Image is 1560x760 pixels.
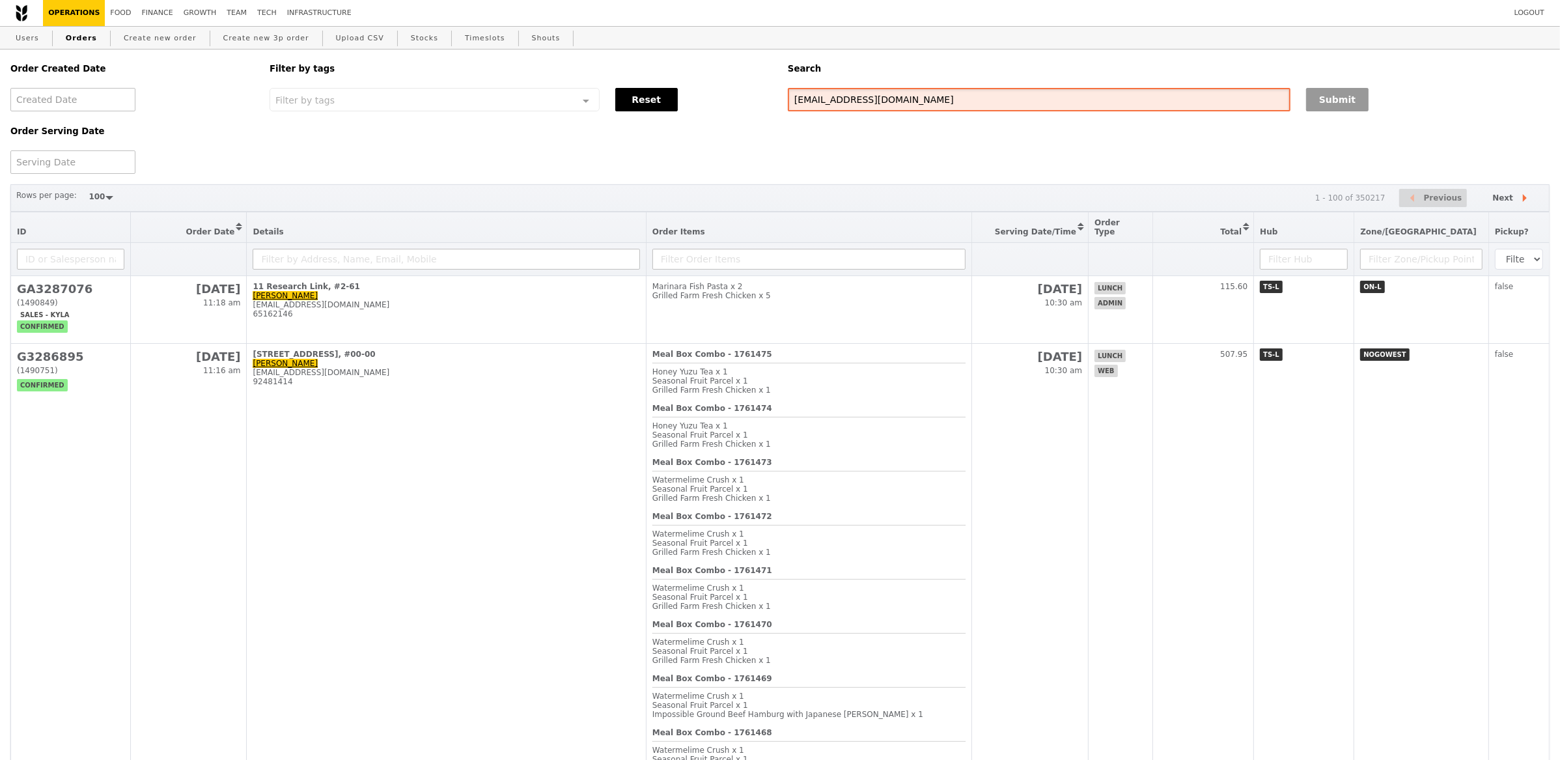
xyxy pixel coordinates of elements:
span: Seasonal Fruit Parcel x 1 [652,593,748,602]
span: Honey Yuzu Tea x 1 [652,421,728,430]
span: lunch [1094,350,1126,362]
h5: Filter by tags [270,64,772,74]
span: Next [1492,190,1513,206]
input: Filter Order Items [652,249,966,270]
span: Seasonal Fruit Parcel x 1 [652,701,748,710]
a: [PERSON_NAME] [253,359,318,368]
span: Honey Yuzu Tea x 1 [652,367,728,376]
input: Created Date [10,88,135,111]
span: 11:18 am [203,298,240,307]
div: [EMAIL_ADDRESS][DOMAIN_NAME] [253,368,639,377]
button: Submit [1306,88,1369,111]
input: Filter by Address, Name, Email, Mobile [253,249,639,270]
input: ID or Salesperson name [17,249,124,270]
span: Impossible Ground Beef Hamburg with Japanese [PERSON_NAME] x 1 [652,710,923,719]
button: Previous [1399,189,1467,208]
div: Grilled Farm Fresh Chicken x 5 [652,291,966,300]
div: 1 - 100 of 350217 [1315,193,1386,203]
span: admin [1094,297,1126,309]
span: false [1495,350,1514,359]
span: web [1094,365,1117,377]
span: 507.95 [1220,350,1247,359]
h2: GA3287076 [17,282,124,296]
span: 115.60 [1220,282,1247,291]
b: Meal Box Combo - 1761470 [652,620,772,629]
input: Filter Zone/Pickup Point [1360,249,1483,270]
b: Meal Box Combo - 1761472 [652,512,772,521]
span: Pickup? [1495,227,1529,236]
span: Seasonal Fruit Parcel x 1 [652,430,748,440]
span: Grilled Farm Fresh Chicken x 1 [652,548,771,557]
span: Watermelime Crush x 1 [652,638,744,647]
a: Create new 3p order [218,27,314,50]
h2: [DATE] [978,350,1083,363]
div: [EMAIL_ADDRESS][DOMAIN_NAME] [253,300,639,309]
span: 10:30 am [1045,298,1082,307]
h2: G3286895 [17,350,124,363]
span: Watermelime Crush x 1 [652,529,744,539]
span: Zone/[GEOGRAPHIC_DATA] [1360,227,1477,236]
b: Meal Box Combo - 1761468 [652,728,772,737]
span: TS-L [1260,281,1283,293]
a: Stocks [406,27,443,50]
a: Create new order [118,27,202,50]
span: Grilled Farm Fresh Chicken x 1 [652,494,771,503]
span: Order Type [1094,218,1120,236]
span: ID [17,227,26,236]
span: Details [253,227,283,236]
span: NOGOWEST [1360,348,1409,361]
b: Meal Box Combo - 1761469 [652,674,772,683]
span: 11:16 am [203,366,240,375]
span: 10:30 am [1045,366,1082,375]
span: false [1495,282,1514,291]
h5: Search [788,64,1550,74]
h5: Order Serving Date [10,126,254,136]
span: Grilled Farm Fresh Chicken x 1 [652,656,771,665]
button: Reset [615,88,678,111]
div: 65162146 [253,309,639,318]
span: Hub [1260,227,1277,236]
b: Meal Box Combo - 1761473 [652,458,772,467]
div: (1490751) [17,366,124,375]
button: Next [1481,189,1544,208]
b: Meal Box Combo - 1761471 [652,566,772,575]
div: 92481414 [253,377,639,386]
h2: [DATE] [978,282,1083,296]
span: Watermelime Crush x 1 [652,746,744,755]
a: Shouts [527,27,566,50]
input: Serving Date [10,150,135,174]
span: ON-L [1360,281,1384,293]
a: Users [10,27,44,50]
h2: [DATE] [137,282,241,296]
span: TS-L [1260,348,1283,361]
span: Filter by tags [275,94,335,106]
span: Grilled Farm Fresh Chicken x 1 [652,386,771,395]
h2: [DATE] [137,350,241,363]
span: Grilled Farm Fresh Chicken x 1 [652,440,771,449]
span: Watermelime Crush x 1 [652,475,744,485]
span: Watermelime Crush x 1 [652,584,744,593]
label: Rows per page: [16,189,77,202]
span: Watermelime Crush x 1 [652,692,744,701]
a: [PERSON_NAME] [253,291,318,300]
a: Orders [61,27,102,50]
span: Sales - Kyla [17,309,73,321]
span: Seasonal Fruit Parcel x 1 [652,647,748,656]
b: Meal Box Combo - 1761474 [652,404,772,413]
span: Grilled Farm Fresh Chicken x 1 [652,602,771,611]
span: Seasonal Fruit Parcel x 1 [652,485,748,494]
div: 11 Research Link, #2-61 [253,282,639,291]
div: (1490849) [17,298,124,307]
div: [STREET_ADDRESS], #00-00 [253,350,639,359]
span: Seasonal Fruit Parcel x 1 [652,376,748,386]
b: Meal Box Combo - 1761475 [652,350,772,359]
span: Previous [1424,190,1462,206]
div: Marinara Fish Pasta x 2 [652,282,966,291]
img: Grain logo [16,5,27,21]
span: lunch [1094,282,1126,294]
span: Seasonal Fruit Parcel x 1 [652,539,748,548]
span: confirmed [17,379,68,391]
input: Search any field [788,88,1290,111]
span: confirmed [17,320,68,333]
a: Timeslots [460,27,510,50]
